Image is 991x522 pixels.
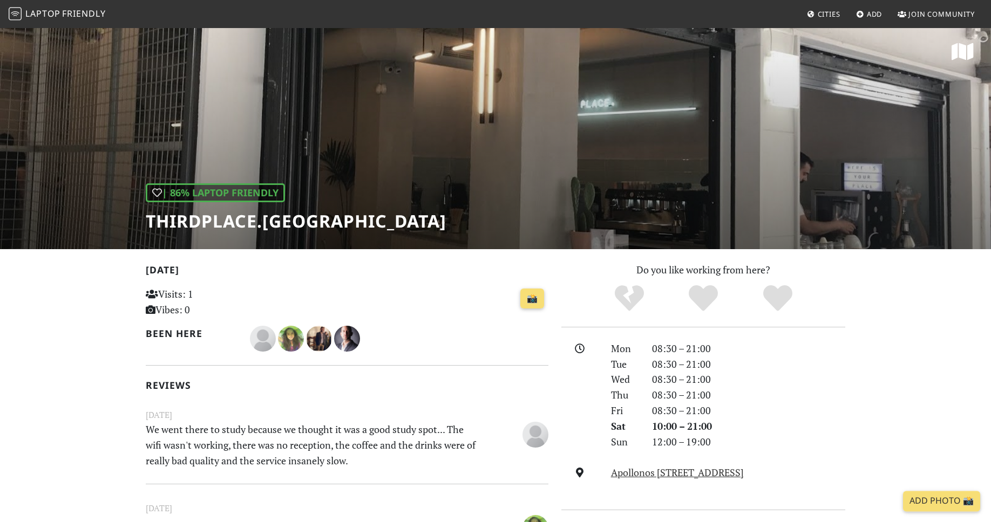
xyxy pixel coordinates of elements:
img: 1631-svet.jpg [334,326,360,352]
div: Wed [605,372,646,387]
div: 08:30 – 21:00 [646,341,852,356]
h2: [DATE] [146,264,548,280]
div: No [592,284,667,313]
span: Join Community [908,9,975,19]
small: [DATE] [139,502,555,515]
div: 08:30 – 21:00 [646,356,852,372]
div: Mon [605,341,646,356]
span: Danai Var Mant [250,331,278,344]
div: Definitely! [741,284,815,313]
div: 12:00 – 19:00 [646,434,852,450]
p: Visits: 1 Vibes: 0 [146,286,271,318]
small: [DATE] [139,408,555,422]
span: Cities [818,9,840,19]
span: Laptop [25,8,60,19]
div: 08:30 – 21:00 [646,372,852,387]
div: Fri [605,403,646,418]
div: 08:30 – 21:00 [646,403,852,418]
span: Anonymous [522,427,548,439]
h2: Been here [146,328,237,339]
span: Mixalis Tsoumanis [306,331,334,344]
a: Add [852,4,887,24]
img: blank-535327c66bd565773addf3077783bbfce4b00ec00e9fd257753287c682c7fa38.png [250,326,276,352]
img: LaptopFriendly [9,7,22,20]
span: Катя Бабич [278,331,306,344]
span: Add [867,9,883,19]
h1: Thirdplace.[GEOGRAPHIC_DATA] [146,211,446,231]
div: Yes [666,284,741,313]
a: Join Community [893,4,979,24]
div: 10:00 – 21:00 [646,418,852,434]
img: blank-535327c66bd565773addf3077783bbfce4b00ec00e9fd257753287c682c7fa38.png [522,422,548,448]
div: Sun [605,434,646,450]
a: Apollonos [STREET_ADDRESS] [611,466,744,479]
div: Sat [605,418,646,434]
div: | 86% Laptop Friendly [146,183,285,202]
div: 08:30 – 21:00 [646,387,852,403]
a: 📸 [520,289,544,309]
p: Do you like working from here? [561,262,845,278]
img: 2336-katia.jpg [278,326,304,352]
p: We went there to study because we thought it was a good study spot... The wifi wasn't working, th... [139,422,486,468]
span: Svet Kujic [334,331,360,344]
span: Friendly [62,8,105,19]
div: Thu [605,387,646,403]
div: Tue [605,356,646,372]
img: 1745-mixalis.jpg [306,326,332,352]
a: LaptopFriendly LaptopFriendly [9,5,106,24]
h2: Reviews [146,380,548,391]
a: Cities [803,4,845,24]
